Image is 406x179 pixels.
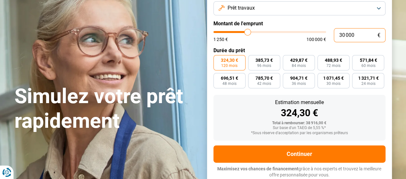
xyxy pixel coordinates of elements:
span: 84 mois [292,64,306,68]
span: 30 mois [326,82,341,85]
span: 571,84 € [359,58,377,62]
label: Montant de l'emprunt [213,20,385,27]
span: 904,71 € [290,76,307,80]
span: 1 071,45 € [323,76,344,80]
span: 1 250 € [213,37,228,42]
span: 42 mois [257,82,271,85]
span: € [377,33,380,38]
span: 429,87 € [290,58,307,62]
div: Total à rembourser: 38 916,00 € [219,121,380,126]
span: 385,73 € [255,58,273,62]
span: Prêt travaux [227,4,255,12]
span: 36 mois [292,82,306,85]
span: 324,30 € [221,58,238,62]
label: Durée du prêt [213,47,385,53]
button: Continuer [213,145,385,163]
span: 24 mois [361,82,375,85]
span: 785,70 € [255,76,273,80]
span: 696,51 € [221,76,238,80]
button: Prêt travaux [213,1,385,15]
span: 48 mois [222,82,237,85]
span: 60 mois [361,64,375,68]
div: *Sous réserve d'acceptation par les organismes prêteurs [219,131,380,135]
span: 72 mois [326,64,341,68]
div: Estimation mensuelle [219,100,380,105]
span: 488,93 € [325,58,342,62]
p: grâce à nos experts et trouvez la meilleure offre personnalisée pour vous. [213,166,385,178]
h1: Simulez votre prêt rapidement [14,84,199,134]
span: Maximisez vos chances de financement [217,166,298,171]
span: 120 mois [221,64,238,68]
span: 1 321,71 € [358,76,378,80]
span: 96 mois [257,64,271,68]
div: Sur base d'un TAEG de 5,55 %* [219,126,380,130]
div: 324,30 € [219,108,380,118]
span: 100 000 € [307,37,326,42]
